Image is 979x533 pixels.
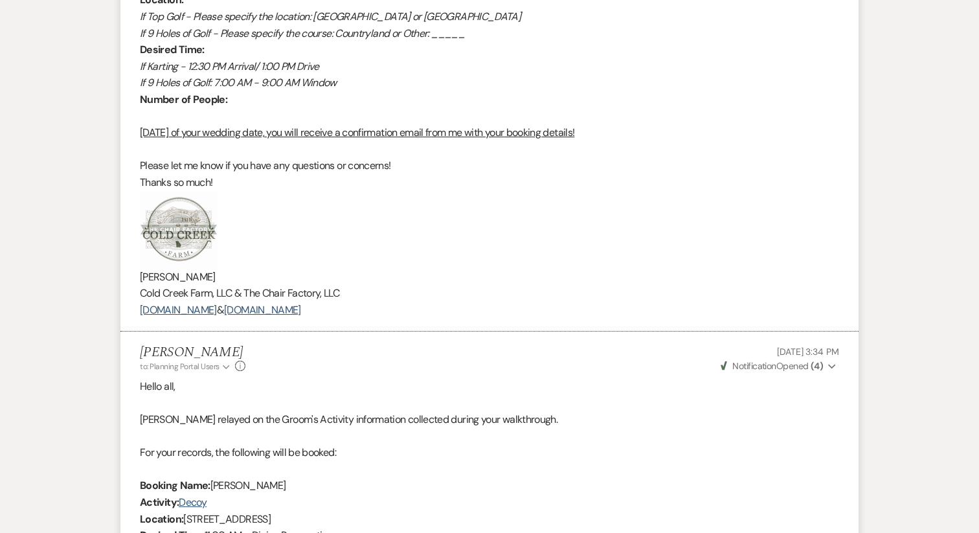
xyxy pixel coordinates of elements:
[140,76,337,89] em: If 9 Holes of Golf: 7:00 AM - 9:00 AM Window
[140,93,227,106] strong: Number of People:
[217,303,224,317] span: &
[224,303,301,317] a: [DOMAIN_NAME]
[140,479,210,492] strong: Booking Name:
[140,43,205,56] strong: Desired Time:
[140,511,839,528] p: [STREET_ADDRESS]
[140,495,179,509] strong: Activity:
[140,361,219,372] span: to: Planning Portal Users
[140,176,212,189] span: Thanks so much!
[140,411,839,428] p: [PERSON_NAME] relayed on the Groom's Activity information collected during your walkthrough.
[179,495,207,509] a: Decoy
[719,359,839,373] button: NotificationOpened (4)
[140,60,319,73] em: If Karting - 12:30 PM Arrival/ 1:00 PM Drive
[140,270,216,284] span: [PERSON_NAME]
[140,345,245,361] h5: [PERSON_NAME]
[777,346,839,357] span: [DATE] 3:34 PM
[732,360,776,372] span: Notification
[140,361,232,372] button: to: Planning Portal Users
[140,286,339,300] span: Cold Creek Farm, LLC & The Chair Factory, LLC
[140,444,839,461] p: For your records, the following will be booked:
[721,360,823,372] span: Opened
[210,479,286,492] span: [PERSON_NAME]
[811,360,823,372] strong: ( 4 )
[140,27,465,40] em: If 9 Holes of Golf - Please specify the course: Countryland or Other: _____
[140,159,391,172] span: Please let me know if you have any questions or concerns!
[140,126,574,139] u: [DATE] of your wedding date, you will receive a confirmation email from me with your booking deta...
[140,303,217,317] a: [DOMAIN_NAME]
[140,378,839,395] p: Hello all,
[140,512,183,526] strong: Location:
[140,10,521,23] em: If Top Golf - Please specify the location: [GEOGRAPHIC_DATA] or [GEOGRAPHIC_DATA]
